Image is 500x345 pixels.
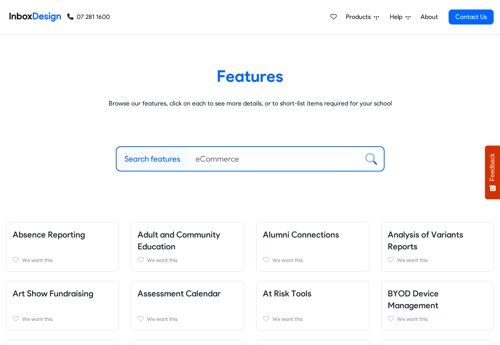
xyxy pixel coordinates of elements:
[67,12,110,22] a: 07 281 1600
[343,9,382,25] a: Products
[13,314,112,324] a: We want this
[397,316,428,322] span: We want this
[147,257,177,263] span: We want this
[263,288,311,298] a: At Risk Tools
[375,281,500,330] div: BYOD Device Management
[272,316,303,322] span: We want this
[397,257,428,263] span: We want this
[263,314,362,324] a: We want this
[125,222,250,271] div: Adult and Community Education
[390,12,406,22] span: Help
[489,153,496,181] span: Feedback
[125,153,180,165] label: Search features
[388,288,439,310] a: BYOD Device Management
[388,255,487,265] a: We want this
[138,288,221,298] a: Assessment Calendar
[138,230,220,251] a: Adult and Community Education
[485,145,500,199] button: Feedback - Show survey
[147,316,177,322] span: We want this
[250,222,375,271] div: Alumni Connections
[22,316,53,322] span: We want this
[12,99,488,108] p: Browse our features, click on each to see more details, or to short-list items required for your ...
[13,288,93,298] a: Art Show Fundraising
[388,230,463,251] a: Analysis of Variants Reports
[387,9,414,25] a: Help
[138,255,237,265] a: We want this
[12,66,488,86] heading: Features
[13,255,112,265] a: We want this
[138,314,237,324] a: We want this
[263,230,339,239] a: Alumni Connections
[375,222,500,271] div: Analysis of Variants Reports
[388,314,487,324] a: We want this
[22,257,53,263] span: We want this
[272,257,303,263] span: We want this
[263,255,362,265] a: We want this
[13,230,85,239] a: Absence Reporting
[346,12,374,22] span: Products
[125,281,250,330] div: Assessment Calendar
[449,9,494,25] a: Contact Us
[418,9,440,25] a: About
[188,147,359,171] input: eCommerce
[250,281,375,330] div: At Risk Tools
